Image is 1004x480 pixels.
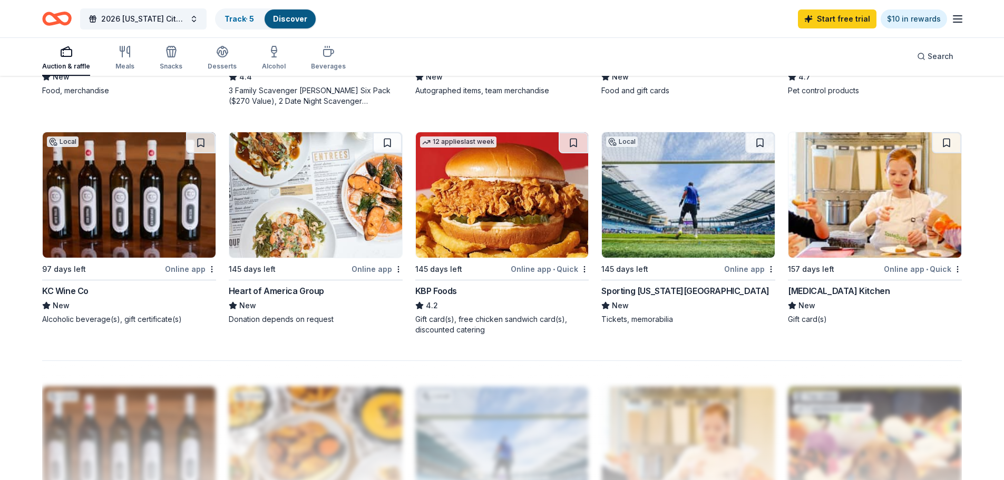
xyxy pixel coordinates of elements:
img: Image for KBP Foods [416,132,589,258]
a: Track· 5 [225,14,254,23]
span: 4.2 [426,299,438,312]
a: Image for Heart of America Group145 days leftOnline appHeart of America GroupNewDonation depends ... [229,132,403,325]
div: Sporting [US_STATE][GEOGRAPHIC_DATA] [601,285,769,297]
div: Alcoholic beverage(s), gift certificate(s) [42,314,216,325]
div: Donation depends on request [229,314,403,325]
span: • [926,265,928,273]
span: • [553,265,555,273]
span: New [53,299,70,312]
div: 145 days left [415,263,462,276]
img: Image for Taste Buds Kitchen [788,132,961,258]
button: Snacks [160,41,182,76]
div: Online app Quick [884,262,962,276]
span: New [53,71,70,83]
div: Tickets, memorabilia [601,314,775,325]
span: New [239,299,256,312]
div: Meals [115,62,134,71]
span: New [798,299,815,312]
button: Meals [115,41,134,76]
a: Image for KC Wine CoLocal97 days leftOnline appKC Wine CoNewAlcoholic beverage(s), gift certifica... [42,132,216,325]
div: 157 days left [788,263,834,276]
button: Desserts [208,41,237,76]
div: Desserts [208,62,237,71]
span: New [612,299,629,312]
div: 3 Family Scavenger [PERSON_NAME] Six Pack ($270 Value), 2 Date Night Scavenger [PERSON_NAME] Two ... [229,85,403,106]
button: 2026 [US_STATE] City Heart Ball [80,8,207,30]
a: Image for Taste Buds Kitchen157 days leftOnline app•Quick[MEDICAL_DATA] KitchenNewGift card(s) [788,132,962,325]
span: New [612,71,629,83]
a: Image for KBP Foods12 applieslast week145 days leftOnline app•QuickKBP Foods4.2Gift card(s), free... [415,132,589,335]
div: Beverages [311,62,346,71]
div: [MEDICAL_DATA] Kitchen [788,285,890,297]
div: Auction & raffle [42,62,90,71]
div: 97 days left [42,263,86,276]
div: Snacks [160,62,182,71]
div: Food, merchandise [42,85,216,96]
button: Beverages [311,41,346,76]
div: Local [47,136,79,147]
img: Image for Heart of America Group [229,132,402,258]
div: KBP Foods [415,285,457,297]
span: 4.4 [239,71,252,83]
div: Local [606,136,638,147]
a: $10 in rewards [881,9,947,28]
button: Alcohol [262,41,286,76]
button: Auction & raffle [42,41,90,76]
div: Online app [724,262,775,276]
div: Pet control products [788,85,962,96]
div: Heart of America Group [229,285,324,297]
div: KC Wine Co [42,285,89,297]
div: Gift card(s) [788,314,962,325]
span: 2026 [US_STATE] City Heart Ball [101,13,186,25]
button: Search [909,46,962,67]
span: 4.7 [798,71,811,83]
div: Online app [352,262,403,276]
div: Online app [165,262,216,276]
div: Online app Quick [511,262,589,276]
div: Alcohol [262,62,286,71]
div: 145 days left [229,263,276,276]
span: New [426,71,443,83]
img: Image for KC Wine Co [43,132,216,258]
img: Image for Sporting Kansas City [602,132,775,258]
a: Home [42,6,72,31]
span: Search [928,50,953,63]
button: Track· 5Discover [215,8,317,30]
a: Discover [273,14,307,23]
div: 145 days left [601,263,648,276]
div: Gift card(s), free chicken sandwich card(s), discounted catering [415,314,589,335]
div: 12 applies last week [420,136,496,148]
a: Image for Sporting Kansas CityLocal145 days leftOnline appSporting [US_STATE][GEOGRAPHIC_DATA]New... [601,132,775,325]
a: Start free trial [798,9,876,28]
div: Autographed items, team merchandise [415,85,589,96]
div: Food and gift cards [601,85,775,96]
